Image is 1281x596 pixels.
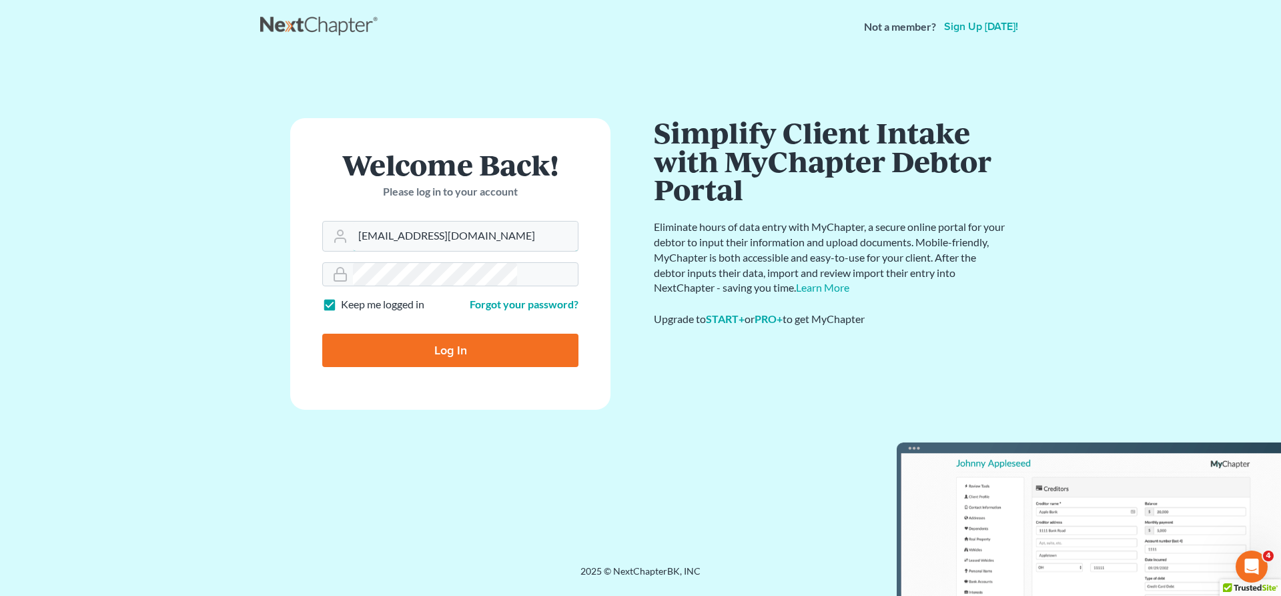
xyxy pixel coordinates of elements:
[654,118,1007,204] h1: Simplify Client Intake with MyChapter Debtor Portal
[796,281,849,294] a: Learn More
[1236,551,1268,583] iframe: Intercom live chat
[1263,551,1274,561] span: 4
[755,312,783,325] a: PRO+
[654,312,1007,327] div: Upgrade to or to get MyChapter
[260,565,1021,589] div: 2025 © NextChapterBK, INC
[322,150,578,179] h1: Welcome Back!
[322,184,578,200] p: Please log in to your account
[941,21,1021,32] a: Sign up [DATE]!
[341,297,424,312] label: Keep me logged in
[864,19,936,35] strong: Not a member?
[706,312,745,325] a: START+
[654,220,1007,296] p: Eliminate hours of data entry with MyChapter, a secure online portal for your debtor to input the...
[322,334,578,367] input: Log In
[353,222,578,251] input: Email Address
[470,298,578,310] a: Forgot your password?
